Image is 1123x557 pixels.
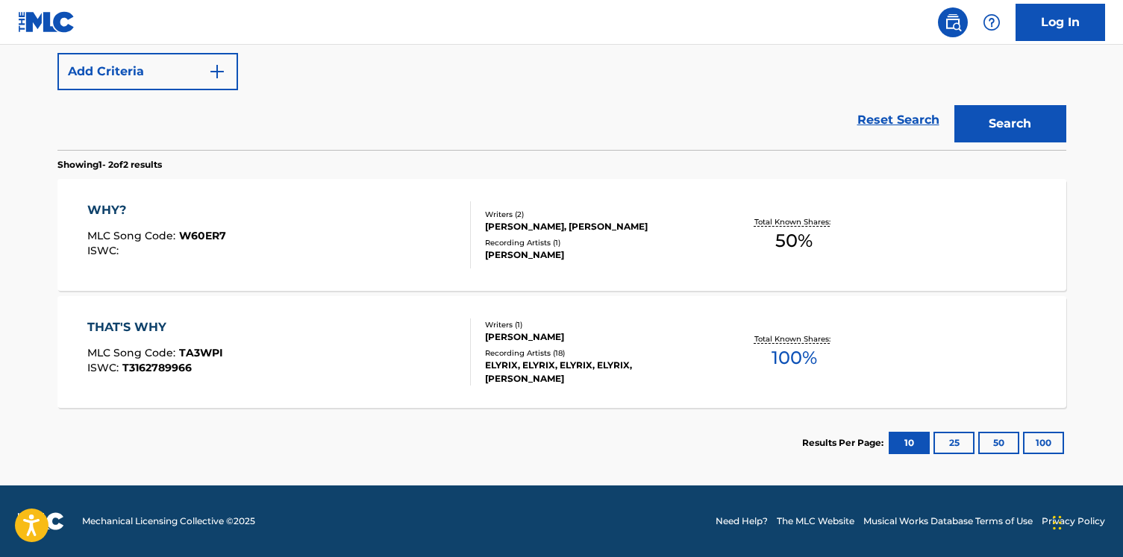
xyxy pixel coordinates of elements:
[57,158,162,171] p: Showing 1 - 2 of 2 results
[863,514,1033,528] a: Musical Works Database Terms of Use
[18,512,64,530] img: logo
[87,318,223,336] div: THAT'S WHY
[485,248,710,262] div: [PERSON_NAME]
[82,514,255,528] span: Mechanical Licensing Collective © 2025
[772,344,817,371] span: 100 %
[889,432,930,454] button: 10
[485,319,710,330] div: Writers ( 1 )
[87,361,122,374] span: ISWC :
[485,237,710,248] div: Recording Artists ( 1 )
[933,432,975,454] button: 25
[1053,500,1062,545] div: Trascina
[850,104,947,136] a: Reset Search
[938,7,968,37] a: Public Search
[954,105,1066,142] button: Search
[1042,514,1105,528] a: Privacy Policy
[179,346,223,359] span: TA3WPI
[179,229,226,242] span: W60ER7
[87,201,226,219] div: WHY?
[485,330,710,344] div: [PERSON_NAME]
[1048,485,1123,557] iframe: Chat Widget
[978,432,1019,454] button: 50
[57,53,238,90] button: Add Criteria
[57,296,1066,408] a: THAT'S WHYMLC Song Code:TA3WPIISWC:T3162789966Writers (1)[PERSON_NAME]Recording Artists (18)ELYRI...
[777,514,854,528] a: The MLC Website
[485,359,710,386] div: ELYRIX, ELYRIX, ELYRIX, ELYRIX, [PERSON_NAME]
[716,514,768,528] a: Need Help?
[122,361,192,374] span: T3162789966
[1016,4,1105,41] a: Log In
[57,179,1066,291] a: WHY?MLC Song Code:W60ER7ISWC:Writers (2)[PERSON_NAME], [PERSON_NAME]Recording Artists (1)[PERSON_...
[87,229,179,242] span: MLC Song Code :
[208,63,226,81] img: 9d2ae6d4665cec9f34b9.svg
[485,220,710,233] div: [PERSON_NAME], [PERSON_NAME]
[977,7,1007,37] div: Help
[1048,485,1123,557] div: Widget chat
[775,227,813,254] span: 50 %
[1023,432,1064,454] button: 100
[87,346,179,359] span: MLC Song Code :
[18,11,75,33] img: MLC Logo
[754,216,834,227] p: Total Known Shares:
[944,13,962,31] img: search
[802,436,887,450] p: Results Per Page:
[754,333,834,344] p: Total Known Shares:
[87,244,122,257] span: ISWC :
[983,13,1001,31] img: help
[485,209,710,220] div: Writers ( 2 )
[485,347,710,359] div: Recording Artists ( 18 )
